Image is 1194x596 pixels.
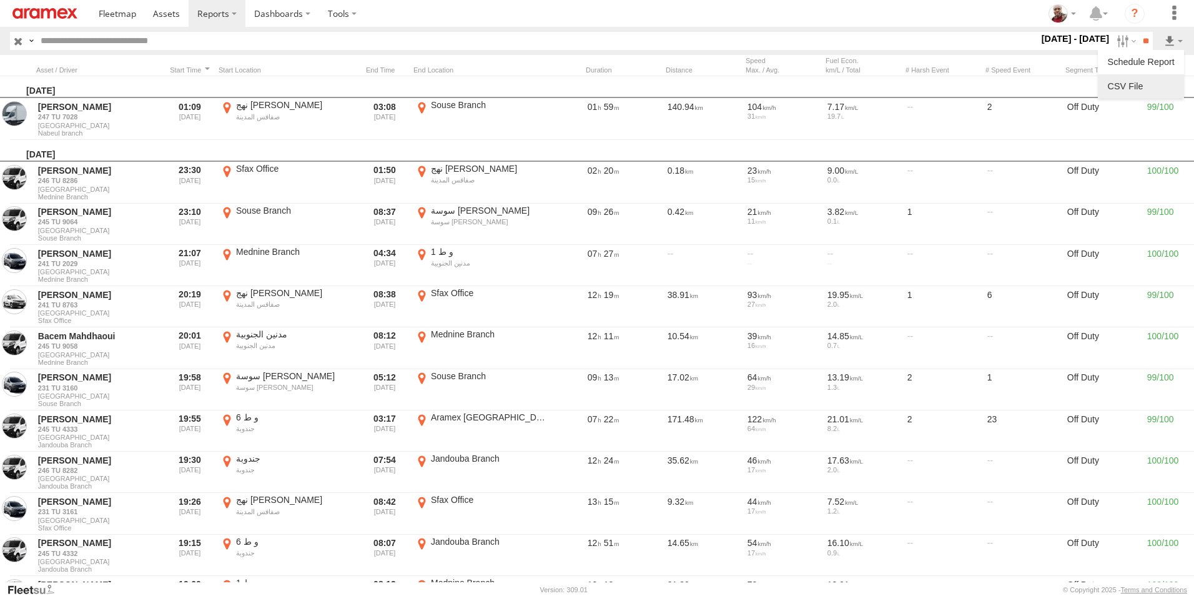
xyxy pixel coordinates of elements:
[1163,32,1184,50] label: Export results as...
[1065,205,1140,244] div: Off Duty
[666,163,741,202] div: 0.18
[2,496,27,521] a: View Asset in Asset Management
[38,342,159,350] a: 245 TU 9058
[827,414,899,425] div: 21.01
[431,494,549,505] div: Sfax Office
[219,163,356,202] label: Click to View Event Location
[1065,412,1140,450] div: Off Duty
[604,497,619,507] span: 15
[747,176,819,184] div: 15
[985,412,1060,450] div: 23
[38,227,159,234] span: [GEOGRAPHIC_DATA]
[588,580,601,590] span: 13
[2,537,27,562] a: View Asset in Asset Management
[38,558,159,565] span: [GEOGRAPHIC_DATA]
[413,494,551,533] label: Click to View Event Location
[38,234,159,242] span: Filter Results to this Group
[431,163,549,174] div: نهج [PERSON_NAME]
[361,246,408,285] div: Exited after selected date range
[361,99,408,138] div: Exited after selected date range
[747,330,819,342] div: 39
[38,193,159,201] span: Filter Results to this Group
[413,370,551,409] label: Click to View Event Location
[827,384,899,391] div: 1.3
[38,186,159,193] span: [GEOGRAPHIC_DATA]
[2,101,27,126] a: View Asset in Asset Management
[236,163,354,174] div: Sfax Office
[604,331,619,341] span: 11
[413,287,551,326] label: Click to View Event Location
[236,112,354,121] div: صفاقس المدينة
[361,494,408,533] div: Exited after selected date range
[38,101,159,112] a: [PERSON_NAME]
[361,370,408,409] div: Exited after selected date range
[2,165,27,190] a: View Asset in Asset Management
[38,466,159,475] a: 246 TU 8282
[747,372,819,383] div: 64
[431,99,549,111] div: Souse Branch
[905,412,980,450] div: 2
[588,207,601,217] span: 09
[905,370,980,409] div: 2
[166,453,214,492] div: Entered prior to selected date range
[166,99,214,138] div: Entered prior to selected date range
[12,8,77,19] img: aramex-logo.svg
[1065,329,1140,367] div: Off Duty
[38,434,159,441] span: [GEOGRAPHIC_DATA]
[2,330,27,355] a: View Asset in Asset Management
[2,206,27,231] a: View Asset in Asset Management
[1065,246,1140,285] div: Off Duty
[38,248,159,259] a: [PERSON_NAME]
[747,289,819,300] div: 93
[166,370,214,409] div: Entered prior to selected date range
[166,163,214,202] div: Entered prior to selected date range
[747,579,819,590] div: 72
[827,579,899,590] div: 18.91
[588,497,601,507] span: 13
[985,287,1060,326] div: 6
[1065,163,1140,202] div: Off Duty
[38,289,159,300] a: [PERSON_NAME]
[588,331,601,341] span: 12
[1065,453,1140,492] div: Off Duty
[2,248,27,273] a: View Asset in Asset Management
[588,249,601,259] span: 07
[38,565,159,573] span: Filter Results to this Group
[2,372,27,397] a: View Asset in Asset Management
[236,424,354,433] div: جندوبة
[361,412,408,450] div: Exited after selected date range
[747,466,819,474] div: 17
[604,372,619,382] span: 13
[747,206,819,217] div: 21
[827,217,899,225] div: 0.1
[827,342,899,349] div: 0.7
[827,549,899,557] div: 0.9
[747,425,819,432] div: 64
[219,287,356,326] label: Click to View Event Location
[38,259,159,268] a: 241 TU 2029
[827,176,899,184] div: 0.0
[166,329,214,367] div: Entered prior to selected date range
[38,482,159,490] span: Filter Results to this Group
[827,112,899,120] div: 19.7
[236,465,354,474] div: جندوبة
[2,289,27,314] a: View Asset in Asset Management
[413,412,551,450] label: Click to View Event Location
[26,32,36,50] label: Search Query
[38,176,159,185] a: 246 TU 8286
[827,101,899,112] div: 7.17
[38,317,159,324] span: Filter Results to this Group
[1063,586,1187,594] div: © Copyright 2025 -
[1065,287,1140,326] div: Off Duty
[38,414,159,425] a: [PERSON_NAME]
[38,475,159,482] span: [GEOGRAPHIC_DATA]
[38,507,159,516] a: 231 TU 3161
[38,112,159,121] a: 247 TU 7028
[38,441,159,449] span: Filter Results to this Group
[985,99,1060,138] div: 2
[827,330,899,342] div: 14.85
[413,205,551,244] label: Click to View Event Location
[38,372,159,383] a: [PERSON_NAME]
[827,206,899,217] div: 3.82
[219,329,356,367] label: Click to View Event Location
